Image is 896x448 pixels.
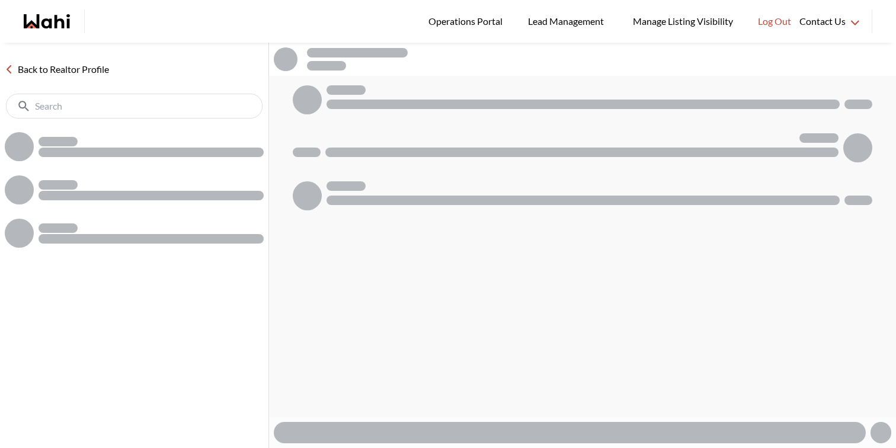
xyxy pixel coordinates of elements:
a: Wahi homepage [24,14,70,28]
input: Search [35,100,236,112]
span: Manage Listing Visibility [629,14,737,29]
span: Lead Management [528,14,608,29]
span: Operations Portal [428,14,507,29]
span: Log Out [758,14,791,29]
